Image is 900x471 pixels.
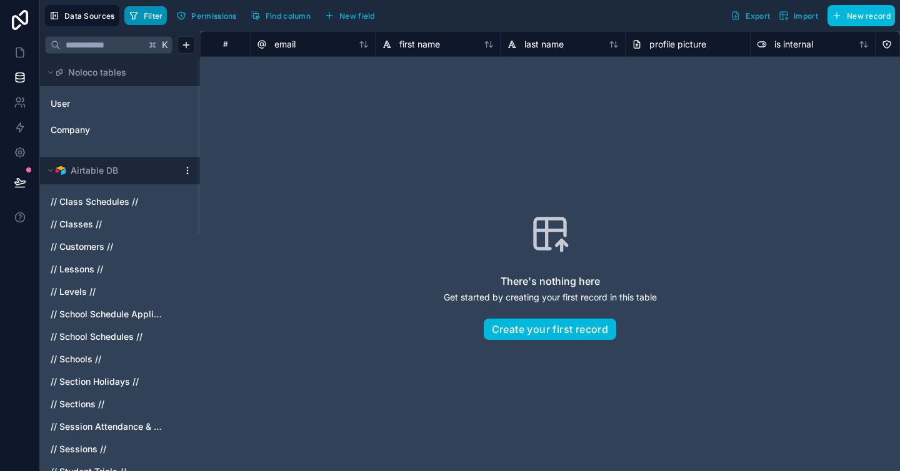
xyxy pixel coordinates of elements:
span: Filter [144,11,163,21]
span: Company [51,124,90,136]
span: profile picture [649,38,706,51]
div: // School Schedule Applications // [45,304,195,324]
span: // Sessions // [51,443,106,455]
span: // Sections // [51,398,104,410]
span: New field [339,11,375,21]
span: Export [746,11,770,21]
span: // Customers // [51,240,113,253]
a: Permissions [172,6,246,25]
span: New record [847,11,891,21]
span: first name [399,38,440,51]
a: // Schools // [51,353,164,365]
a: // Classes // [51,218,164,231]
h2: There's nothing here [501,274,600,289]
span: Import [794,11,818,21]
span: Find column [266,11,311,21]
img: Airtable Logo [56,166,66,176]
a: // School Schedule Applications // [51,308,164,320]
div: // Classes // [45,214,195,234]
span: User [51,97,70,110]
a: // Section Holidays // [51,375,164,388]
button: Import [774,5,822,26]
p: Get started by creating your first record in this table [444,291,657,304]
a: New record [822,5,895,26]
span: // Levels // [51,285,96,298]
div: // Schools // [45,349,195,369]
span: // Class Schedules // [51,196,138,208]
button: Data Sources [45,5,119,26]
span: Data Sources [64,11,115,21]
button: New record [827,5,895,26]
div: // Sessions // [45,439,195,459]
a: User [51,97,152,110]
span: email [274,38,296,51]
span: // Lessons // [51,263,103,275]
a: // Lessons // [51,263,164,275]
div: # [210,39,241,49]
span: Noloco tables [68,66,126,79]
a: Company [51,124,152,136]
div: // School Schedules // [45,327,195,347]
a: // Sections // [51,398,164,410]
button: Create your first record [484,319,617,340]
span: // Section Holidays // [51,375,139,388]
button: New field [320,6,379,25]
div: // Lessons // [45,259,195,279]
span: is internal [774,38,813,51]
div: // Class Schedules // [45,192,195,212]
a: // Session Attendance & Feedback // [51,420,164,433]
span: Permissions [191,11,236,21]
span: K [161,41,169,49]
button: Filter [124,6,167,25]
div: // Session Attendance & Feedback // [45,417,195,437]
div: Company [45,120,195,140]
button: Airtable LogoAirtable DB [45,162,177,179]
button: Find column [246,6,315,25]
span: // School Schedules // [51,330,142,343]
a: // Sessions // [51,443,164,455]
span: Airtable DB [71,164,118,177]
button: Noloco tables [45,64,187,81]
span: // Classes // [51,218,102,231]
a: // Class Schedules // [51,196,164,208]
div: User [45,94,195,114]
span: // Schools // [51,353,101,365]
a: // Levels // [51,285,164,298]
div: // Section Holidays // [45,372,195,392]
div: // Customers // [45,237,195,257]
a: // Customers // [51,240,164,253]
button: Permissions [172,6,241,25]
div: // Levels // [45,282,195,302]
div: // Sections // [45,394,195,414]
button: Export [726,5,774,26]
span: last name [524,38,564,51]
a: // School Schedules // [51,330,164,343]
